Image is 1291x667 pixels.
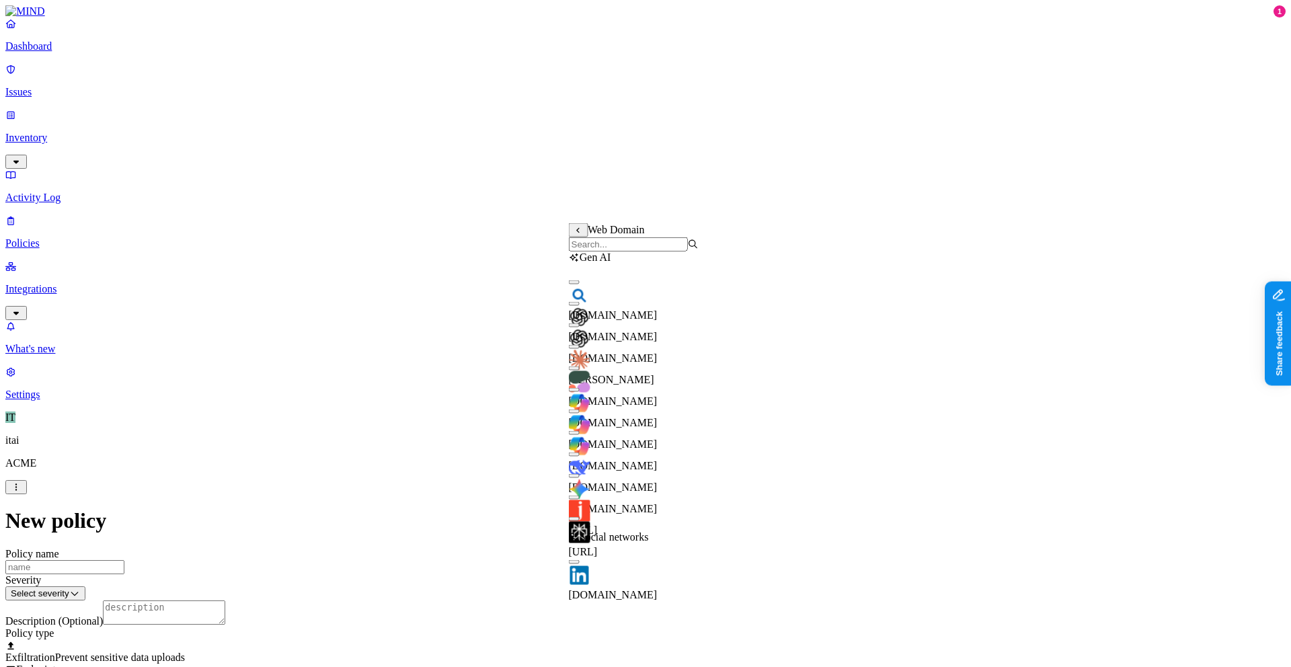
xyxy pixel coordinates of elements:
p: What's new [5,343,1286,355]
div: Social networks [569,531,699,543]
a: Policies [5,214,1286,249]
span: Exfiltration [5,652,55,663]
div: Gen AI [569,251,699,264]
img: MIND [5,5,45,17]
p: Issues [5,86,1286,98]
img: cohere.com favicon [569,371,590,393]
img: chatgpt.com favicon [569,328,590,350]
a: Integrations [5,260,1286,318]
a: Settings [5,366,1286,401]
img: bing.com favicon [569,285,590,307]
img: copilot.microsoft.com favicon [569,414,590,436]
span: IT [5,411,15,423]
a: What's new [5,320,1286,355]
span: Prevent sensitive data uploads [55,652,185,663]
label: Severity [5,574,41,586]
a: Activity Log [5,169,1286,204]
a: Dashboard [5,17,1286,52]
img: deepseek.com favicon [569,457,590,479]
img: chat.openai.com favicon [569,307,590,328]
img: perplexity.ai favicon [569,522,590,543]
p: Dashboard [5,40,1286,52]
img: jasper.ai favicon [569,500,590,522]
span: Web Domain [588,224,644,235]
label: Policy type [5,627,54,639]
a: MIND [5,5,1286,17]
span: [DOMAIN_NAME] [569,589,658,600]
p: ACME [5,457,1286,469]
img: copilot.cloud.microsoft favicon [569,393,590,414]
p: Integrations [5,283,1286,295]
div: 1 [1274,5,1286,17]
h1: New policy [5,508,1286,533]
p: Settings [5,389,1286,401]
label: Policy name [5,548,59,559]
p: Activity Log [5,192,1286,204]
a: Inventory [5,109,1286,167]
img: claude.ai favicon [569,350,590,371]
p: Policies [5,237,1286,249]
input: Search... [569,237,688,251]
input: name [5,560,124,574]
p: itai [5,434,1286,446]
span: [URL] [569,546,598,557]
p: Inventory [5,132,1286,144]
img: gemini.google.com favicon [569,479,590,500]
img: m365.cloud.microsoft favicon [569,436,590,457]
img: linkedin.com favicon [569,565,590,586]
label: Description (Optional) [5,615,103,627]
a: Issues [5,63,1286,98]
